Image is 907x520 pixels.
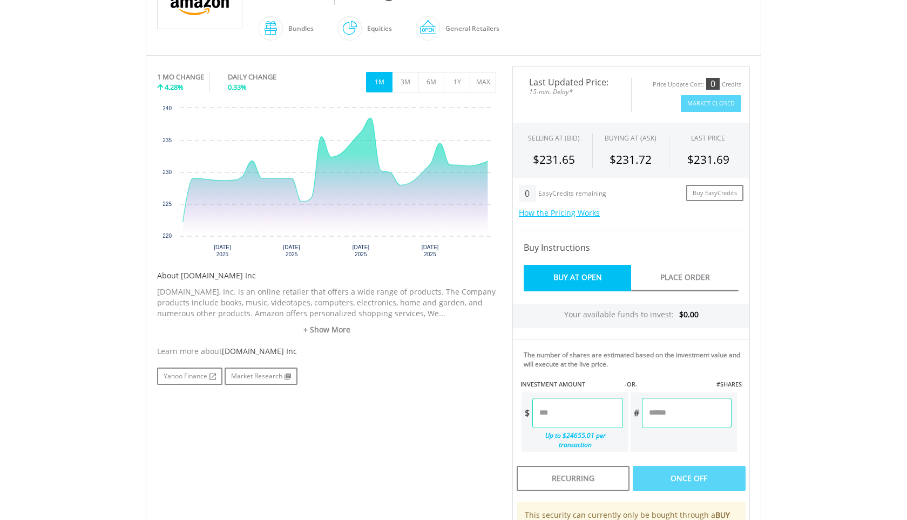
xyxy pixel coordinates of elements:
svg: Interactive chart [157,103,496,265]
button: 1M [366,72,392,92]
span: 4.28% [165,82,184,92]
a: Market Research [225,368,297,385]
a: Buy At Open [524,265,631,291]
div: LAST PRICE [691,134,725,143]
button: MAX [470,72,496,92]
text: [DATE] 2025 [422,244,439,257]
button: 1Y [444,72,470,92]
span: Last Updated Price: [521,78,623,86]
div: Equities [362,16,392,42]
span: $231.65 [533,152,575,167]
text: [DATE] 2025 [283,244,300,257]
text: 230 [163,169,172,175]
span: $0.00 [679,309,699,319]
button: Market Closed [681,95,741,112]
div: # [631,398,642,428]
label: INVESTMENT AMOUNT [520,380,585,389]
div: Chart. Highcharts interactive chart. [157,103,496,265]
p: [DOMAIN_NAME], Inc. is an online retailer that offers a wide range of products. The Company produ... [157,286,496,319]
text: 225 [163,201,172,207]
div: 1 MO CHANGE [157,72,204,82]
div: SELLING AT (BID) [528,134,580,143]
button: 6M [418,72,444,92]
div: 0 [519,185,536,202]
text: [DATE] 2025 [353,244,370,257]
span: 15-min. Delay* [521,86,623,97]
span: 0.33% [228,82,247,92]
div: EasyCredits remaining [538,190,606,199]
span: $231.72 [610,152,652,167]
h4: Buy Instructions [524,241,739,254]
div: Price Update Cost: [653,81,704,89]
text: 235 [163,137,172,143]
div: Recurring [517,466,630,491]
text: 220 [163,233,172,239]
a: How the Pricing Works [519,208,600,218]
a: Buy EasyCredits [686,185,743,202]
div: Credits [722,81,741,89]
div: Your available funds to invest: [513,304,749,328]
text: 240 [163,105,172,111]
label: -OR- [625,380,638,389]
label: #SHARES [716,380,742,389]
a: Yahoo Finance [157,368,222,385]
div: Learn more about [157,346,496,357]
div: General Retailers [440,16,499,42]
a: + Show More [157,324,496,335]
text: [DATE] 2025 [214,244,231,257]
button: 3M [392,72,418,92]
div: $ [522,398,532,428]
div: Bundles [283,16,314,42]
div: The number of shares are estimated based on the investment value and will execute at the live price. [524,350,745,369]
a: Place Order [631,265,739,291]
span: BUYING AT (ASK) [605,134,656,143]
div: 0 [706,78,720,90]
div: Up to $24655.01 per transaction [522,428,623,452]
div: DAILY CHANGE [228,72,313,82]
span: $231.69 [687,152,729,167]
div: Once Off [633,466,746,491]
span: [DOMAIN_NAME] Inc [222,346,297,356]
h5: About [DOMAIN_NAME] Inc [157,270,496,281]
